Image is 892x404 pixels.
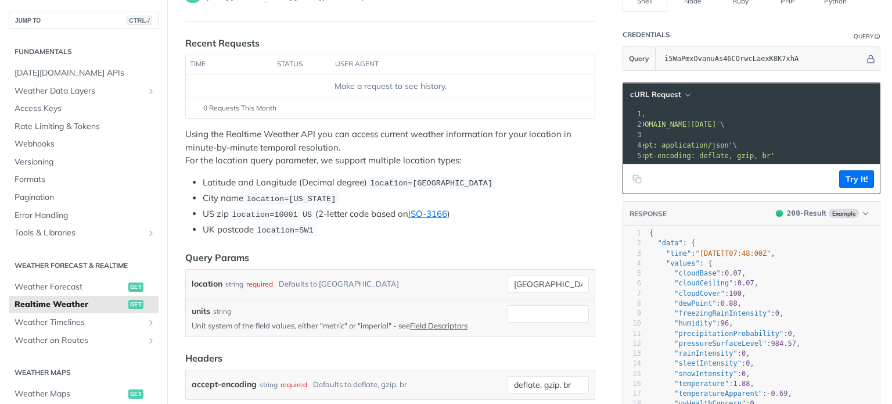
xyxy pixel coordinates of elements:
[666,249,691,258] span: "time"
[674,319,716,327] span: "humidity"
[9,153,159,171] a: Versioning
[257,226,313,235] span: location=SW1
[565,120,725,128] span: \
[9,47,159,57] h2: Fundamentals
[9,367,159,378] h2: Weather Maps
[623,269,641,278] div: 5
[203,192,595,205] li: City name
[9,83,159,100] a: Weather Data LayersShow subpages for Weather Data Layers
[839,170,874,188] button: Try It!
[787,330,792,338] span: 0
[733,380,750,388] span: 1.88
[742,349,746,357] span: 0
[623,289,641,299] div: 7
[203,208,595,221] li: US zip (2-letter code based on )
[854,32,880,41] div: QueryInformation
[829,209,859,218] span: Example
[657,239,682,247] span: "data"
[787,209,800,217] span: 200
[767,389,771,398] span: -
[9,100,159,117] a: Access Keys
[9,385,159,403] a: Weather Mapsget
[9,260,159,271] h2: Weather Forecast & realtime
[185,351,222,365] div: Headers
[9,12,159,29] button: JUMP TOCTRL-/
[629,170,645,188] button: Copy to clipboard
[232,210,312,219] span: location=10001 US
[15,281,125,293] span: Weather Forecast
[203,223,595,237] li: UK postcode
[771,339,796,348] span: 984.57
[674,370,737,378] span: "snowIntensity"
[128,300,143,309] span: get
[15,103,156,115] span: Access Keys
[674,349,737,357] span: "rainIntensity"
[623,319,641,328] div: 10
[875,34,880,40] i: Information
[674,380,729,388] span: "temperature"
[666,259,700,267] span: "values"
[9,332,159,349] a: Weather on RoutesShow subpages for Weather on Routes
[742,370,746,378] span: 0
[623,309,641,319] div: 9
[203,176,595,190] li: Latitude and Longitude (Decimal degree)
[649,309,783,317] span: : ,
[9,296,159,313] a: Realtime Weatherget
[9,135,159,153] a: Webhooks
[623,119,643,130] div: 2
[15,138,156,150] span: Webhooks
[623,329,641,339] div: 11
[15,227,143,239] span: Tools & Libraries
[192,376,257,393] label: accept-encoding
[185,251,249,264] div: Query Params
[192,320,503,331] p: Unit system of the field values, either "metric" or "imperial" - see
[15,317,143,328] span: Weather Timelines
[213,306,231,317] div: string
[649,380,754,388] span: : ,
[787,208,826,219] div: - Result
[649,289,746,298] span: : ,
[611,120,720,128] span: '[URL][DOMAIN_NAME][DATE]'
[738,279,754,287] span: 0.07
[15,174,156,185] span: Formats
[725,269,742,277] span: 0.07
[771,389,788,398] span: 0.69
[128,283,143,292] span: get
[623,259,641,269] div: 4
[279,276,399,292] div: Defaults to [GEOGRAPHIC_DATA]
[674,289,725,298] span: "cloudCover"
[623,109,643,119] div: 1
[146,228,156,238] button: Show subpages for Tools & Libraries
[623,238,641,248] div: 2
[696,249,771,258] span: "[DATE]T07:48:00Z"
[649,299,742,308] span: : ,
[629,53,649,64] span: Query
[721,299,738,308] span: 0.88
[623,299,641,309] div: 8
[15,156,156,168] span: Versioning
[623,278,641,288] div: 6
[854,32,873,41] div: Query
[649,249,775,258] span: : ,
[9,314,159,331] a: Weather TimelinesShow subpages for Weather Timelines
[674,309,771,317] span: "freezingRainIntensity"
[623,151,643,161] div: 5
[331,55,571,74] th: user agent
[649,349,750,357] span: : ,
[246,195,336,203] span: location=[US_STATE]
[775,309,779,317] span: 0
[649,319,733,327] span: : ,
[649,269,746,277] span: : ,
[623,47,656,70] button: Query
[128,389,143,399] span: get
[623,339,641,349] div: 12
[674,330,783,338] span: "precipitationProbability"
[192,305,210,317] label: units
[623,379,641,389] div: 16
[146,87,156,96] button: Show subpages for Weather Data Layers
[15,192,156,203] span: Pagination
[649,239,696,247] span: : {
[623,130,643,140] div: 3
[623,359,641,369] div: 14
[674,389,762,398] span: "temperatureApparent"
